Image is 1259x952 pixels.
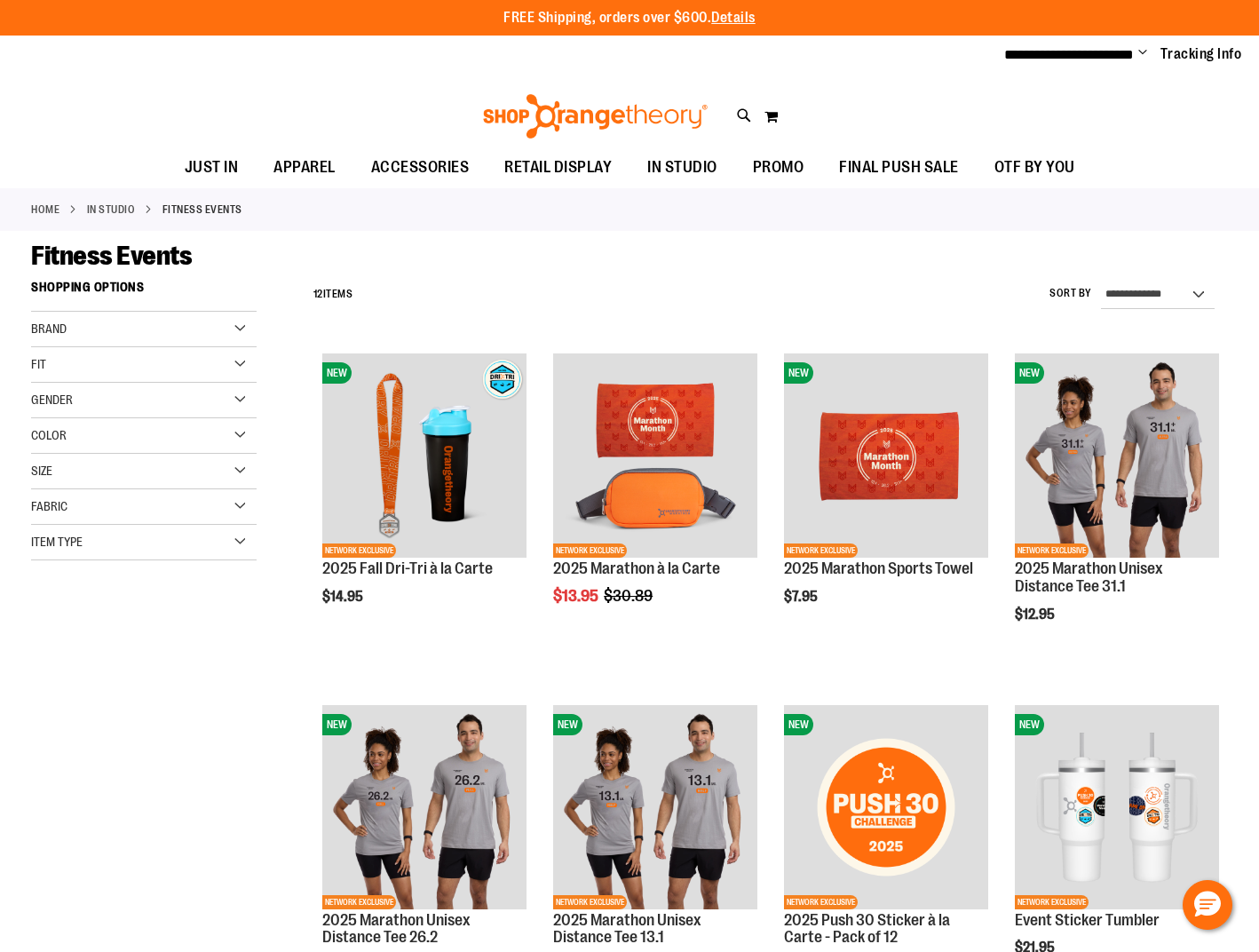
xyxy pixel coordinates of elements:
div: product [313,345,535,649]
span: NETWORK EXCLUSIVE [1015,543,1089,558]
span: NEW [322,362,352,384]
a: OTF 40 oz. Sticker TumblerNEWNETWORK EXCLUSIVE [1015,705,1219,912]
a: PROMO [735,147,822,188]
span: NEW [553,714,582,735]
div: product [775,345,997,649]
img: Shop Orangetheory [480,94,710,139]
a: 2025 Marathon Sports TowelNEWNETWORK EXCLUSIVE [784,353,988,560]
span: PROMO [753,147,804,187]
a: 2025 Marathon Unisex Distance Tee 26.2 [322,911,471,947]
strong: Shopping Options [31,272,257,312]
span: Color [31,428,67,442]
span: $12.95 [1015,607,1057,623]
span: NETWORK EXCLUSIVE [553,895,627,909]
span: NEW [784,362,813,384]
span: Fit [31,357,46,371]
a: ACCESSORIES [353,147,487,188]
span: NETWORK EXCLUSIVE [322,543,396,558]
span: NETWORK EXCLUSIVE [322,895,396,909]
span: 12 [313,288,323,300]
div: product [544,345,766,649]
a: 2025 Marathon Unisex Distance Tee 31.1NEWNETWORK EXCLUSIVE [1015,353,1219,560]
a: 2025 Push 30 Sticker à la Carte - Pack of 12NEWNETWORK EXCLUSIVE [784,705,988,912]
a: Event Sticker Tumbler [1015,911,1160,929]
span: NETWORK EXCLUSIVE [784,543,858,558]
span: IN STUDIO [647,147,717,187]
a: 2025 Marathon Sports Towel [784,559,973,577]
a: 2025 Fall Dri-Tri à la CarteNEWNETWORK EXCLUSIVE [322,353,527,560]
a: OTF BY YOU [977,147,1093,188]
strong: Fitness Events [162,202,242,218]
span: RETAIL DISPLAY [504,147,612,187]
div: product [1006,345,1228,667]
span: Fabric [31,499,67,513]
label: Sort By [1049,286,1092,301]
span: $14.95 [322,589,366,605]
button: Account menu [1138,45,1147,63]
span: Size [31,464,52,478]
span: APPAREL [273,147,336,187]
span: $7.95 [784,589,820,605]
span: NEW [322,714,352,735]
span: NEW [1015,362,1044,384]
a: 2025 Marathon Unisex Distance Tee 26.2NEWNETWORK EXCLUSIVE [322,705,527,912]
span: Item Type [31,535,83,549]
a: 2025 Marathon Unisex Distance Tee 13.1NEWNETWORK EXCLUSIVE [553,705,757,912]
img: 2025 Push 30 Sticker à la Carte - Pack of 12 [784,705,988,909]
span: NEW [784,714,813,735]
a: Home [31,202,59,218]
h2: Items [313,281,353,308]
span: OTF BY YOU [994,147,1075,187]
a: 2025 Push 30 Sticker à la Carte - Pack of 12 [784,911,950,947]
a: JUST IN [167,147,257,188]
a: 2025 Marathon Unisex Distance Tee 13.1 [553,911,701,947]
span: Fitness Events [31,241,192,271]
span: NETWORK EXCLUSIVE [1015,895,1089,909]
a: 2025 Marathon à la CarteNETWORK EXCLUSIVE [553,353,757,560]
span: $30.89 [604,587,655,605]
a: Details [711,10,756,26]
a: 2025 Fall Dri-Tri à la Carte [322,559,493,577]
img: 2025 Marathon Unisex Distance Tee 31.1 [1015,353,1219,558]
img: OTF 40 oz. Sticker Tumbler [1015,705,1219,909]
a: APPAREL [256,147,353,188]
span: NEW [1015,714,1044,735]
span: NETWORK EXCLUSIVE [553,543,627,558]
a: IN STUDIO [629,147,735,187]
img: 2025 Marathon Unisex Distance Tee 13.1 [553,705,757,909]
img: 2025 Fall Dri-Tri à la Carte [322,353,527,558]
span: Brand [31,321,67,336]
a: RETAIL DISPLAY [487,147,629,188]
a: FINAL PUSH SALE [821,147,977,188]
a: Tracking Info [1160,44,1242,64]
p: FREE Shipping, orders over $600. [503,8,756,28]
img: 2025 Marathon à la Carte [553,353,757,558]
span: FINAL PUSH SALE [839,147,959,187]
a: IN STUDIO [87,202,136,218]
span: JUST IN [185,147,239,187]
span: ACCESSORIES [371,147,470,187]
a: 2025 Marathon à la Carte [553,559,720,577]
span: Gender [31,393,73,407]
img: 2025 Marathon Sports Towel [784,353,988,558]
a: 2025 Marathon Unisex Distance Tee 31.1 [1015,559,1163,595]
img: 2025 Marathon Unisex Distance Tee 26.2 [322,705,527,909]
span: NETWORK EXCLUSIVE [784,895,858,909]
button: Hello, have a question? Let’s chat. [1183,880,1232,930]
span: $13.95 [553,587,601,605]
